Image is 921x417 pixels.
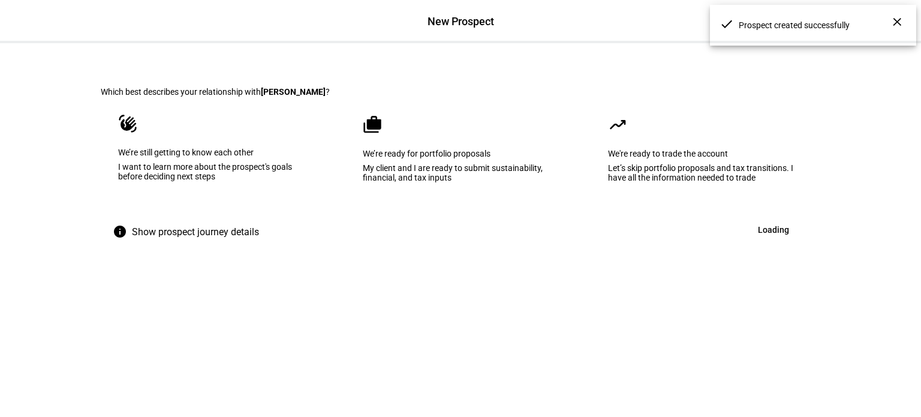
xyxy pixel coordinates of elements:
[118,148,312,157] div: We’re still getting to know each other
[608,115,627,134] mat-icon: moving
[101,97,330,218] eth-mega-radio-button: We’re still getting to know each other
[118,114,137,133] mat-icon: waving_hand
[363,115,382,134] mat-icon: cases
[363,163,556,182] div: My client and I are ready to submit sustainability, financial, and tax inputs
[132,218,259,247] span: Show prospect journey details
[608,163,802,182] div: Let’s skip portfolio proposals and tax transitions. I have all the information needed to trade
[344,97,575,218] eth-mega-radio-button: We’re ready for portfolio proposals
[720,17,734,31] mat-icon: done
[101,87,820,97] div: Which best describes your relationship with ?
[589,97,820,218] eth-mega-radio-button: We're ready to trade the account
[261,87,326,97] b: [PERSON_NAME]
[101,218,276,247] button: Show prospect journey details
[363,149,556,158] div: We’re ready for portfolio proposals
[113,224,127,239] mat-icon: info
[608,149,802,158] div: We're ready to trade the account
[739,20,899,31] span: Prospect created successfully
[118,162,312,181] div: I want to learn more about the prospect's goals before deciding next steps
